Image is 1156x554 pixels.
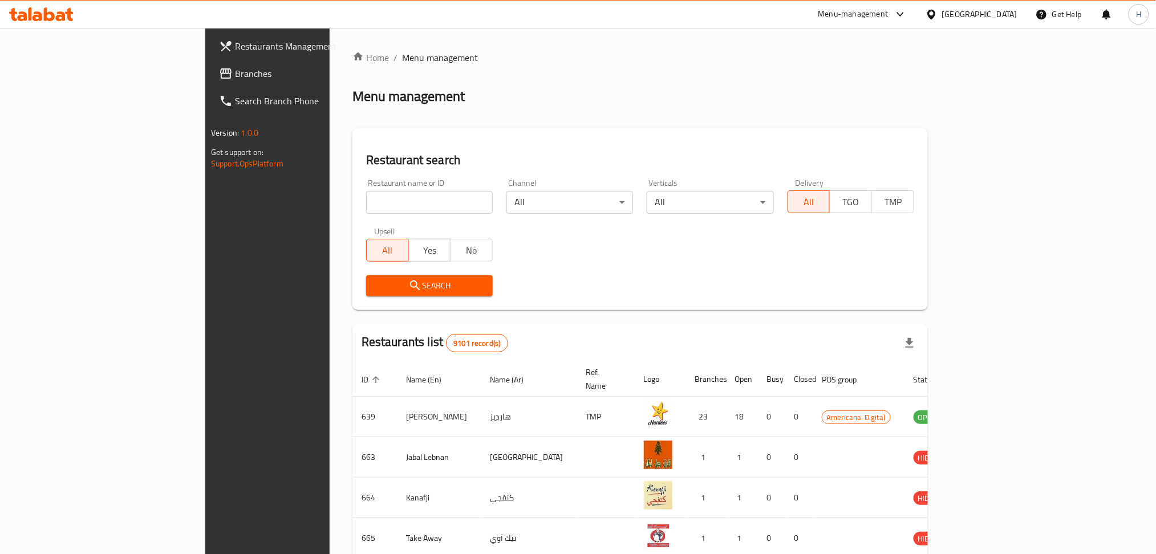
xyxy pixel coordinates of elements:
[450,239,493,262] button: No
[758,478,785,518] td: 0
[1136,8,1141,21] span: H
[914,532,948,545] div: HIDDEN
[785,437,813,478] td: 0
[366,191,493,214] input: Search for restaurant name or ID..
[406,373,456,386] span: Name (En)
[413,242,447,259] span: Yes
[914,451,948,465] div: HIDDEN
[877,194,910,210] span: TMP
[235,67,390,80] span: Branches
[397,478,481,518] td: Kanafji
[644,441,672,469] img: Jabal Lebnan
[371,242,404,259] span: All
[647,191,773,214] div: All
[397,397,481,437] td: [PERSON_NAME]
[481,397,577,437] td: هارديز
[829,190,872,213] button: TGO
[635,362,686,397] th: Logo
[210,32,399,60] a: Restaurants Management
[788,190,830,213] button: All
[726,478,758,518] td: 1
[914,492,948,505] span: HIDDEN
[726,397,758,437] td: 18
[796,179,824,187] label: Delivery
[726,362,758,397] th: Open
[785,397,813,437] td: 0
[785,478,813,518] td: 0
[362,373,383,386] span: ID
[793,194,826,210] span: All
[644,522,672,550] img: Take Away
[235,39,390,53] span: Restaurants Management
[686,362,726,397] th: Branches
[375,279,484,293] span: Search
[455,242,488,259] span: No
[822,373,871,386] span: POS group
[362,333,508,352] h2: Restaurants list
[352,87,465,105] h2: Menu management
[481,437,577,478] td: [GEOGRAPHIC_DATA]
[447,338,507,349] span: 9101 record(s)
[644,481,672,510] img: Kanafji
[896,329,923,357] div: Export file
[686,478,726,518] td: 1
[490,373,538,386] span: Name (Ar)
[210,60,399,87] a: Branches
[211,125,239,140] span: Version:
[397,437,481,478] td: Jabal Lebnan
[871,190,914,213] button: TMP
[211,145,263,160] span: Get support on:
[818,7,889,21] div: Menu-management
[481,478,577,518] td: كنفجي
[211,156,283,171] a: Support.OpsPlatform
[644,400,672,429] img: Hardee's
[366,152,914,169] h2: Restaurant search
[834,194,867,210] span: TGO
[822,411,890,424] span: Americana-Digital
[726,437,758,478] td: 1
[686,437,726,478] td: 1
[758,362,785,397] th: Busy
[241,125,258,140] span: 1.0.0
[758,437,785,478] td: 0
[366,275,493,296] button: Search
[446,334,508,352] div: Total records count
[374,227,395,235] label: Upsell
[914,532,948,545] span: HIDDEN
[402,51,478,64] span: Menu management
[686,397,726,437] td: 23
[586,365,621,393] span: Ref. Name
[758,397,785,437] td: 0
[577,397,635,437] td: TMP
[352,51,928,64] nav: breadcrumb
[210,87,399,115] a: Search Branch Phone
[506,191,633,214] div: All
[785,362,813,397] th: Closed
[235,94,390,108] span: Search Branch Phone
[914,451,948,465] span: HIDDEN
[366,239,409,262] button: All
[914,411,942,424] span: OPEN
[942,8,1017,21] div: [GEOGRAPHIC_DATA]
[914,373,951,386] span: Status
[408,239,451,262] button: Yes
